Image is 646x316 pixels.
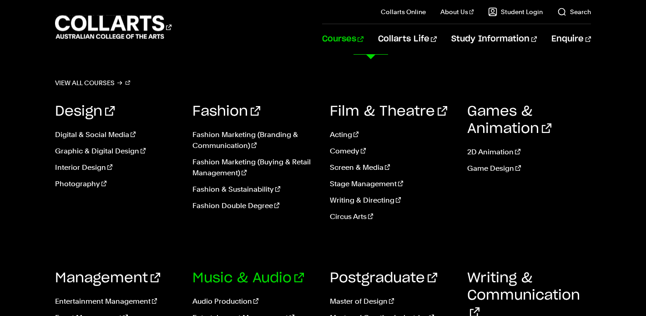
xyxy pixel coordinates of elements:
[192,157,316,178] a: Fashion Marketing (Buying & Retail Management)
[192,184,316,195] a: Fashion & Sustainability
[557,7,591,16] a: Search
[55,129,179,140] a: Digital & Social Media
[192,271,304,285] a: Music & Audio
[440,7,474,16] a: About Us
[55,178,179,189] a: Photography
[330,211,454,222] a: Circus Arts
[55,271,160,285] a: Management
[55,14,172,40] div: Go to homepage
[330,195,454,206] a: Writing & Directing
[192,296,316,307] a: Audio Production
[488,7,543,16] a: Student Login
[330,178,454,189] a: Stage Management
[381,7,426,16] a: Collarts Online
[55,76,131,89] a: View all courses
[551,24,591,54] a: Enquire
[467,163,591,174] a: Game Design
[192,200,316,211] a: Fashion Double Degree
[451,24,537,54] a: Study Information
[467,105,551,136] a: Games & Animation
[192,105,260,118] a: Fashion
[192,129,316,151] a: Fashion Marketing (Branding & Communication)
[330,162,454,173] a: Screen & Media
[330,105,447,118] a: Film & Theatre
[330,296,454,307] a: Master of Design
[330,129,454,140] a: Acting
[55,146,179,157] a: Graphic & Digital Design
[55,296,179,307] a: Entertainment Management
[55,105,115,118] a: Design
[55,162,179,173] a: Interior Design
[378,24,437,54] a: Collarts Life
[467,147,591,158] a: 2D Animation
[330,146,454,157] a: Comedy
[330,271,437,285] a: Postgraduate
[322,24,363,54] a: Courses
